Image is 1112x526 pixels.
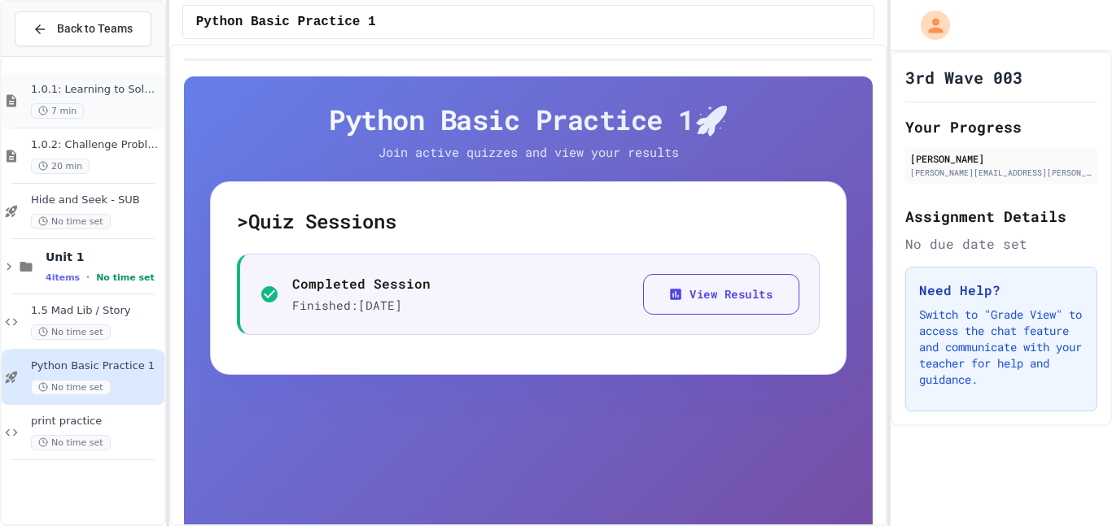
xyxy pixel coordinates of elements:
span: Python Basic Practice 1 [31,359,161,373]
button: Back to Teams [15,11,151,46]
span: 1.0.2: Challenge Problem - The Bridge [31,138,161,152]
span: 7 min [31,103,84,119]
h2: Your Progress [905,115,1097,138]
p: Finished: [DATE] [292,297,431,315]
span: Unit 1 [46,250,161,264]
h3: Need Help? [919,280,1084,300]
span: 4 items [46,272,80,283]
span: No time set [96,272,155,283]
span: Python Basic Practice 1 [196,12,376,32]
span: No time set [31,435,111,450]
div: My Account [904,7,954,44]
span: 20 min [31,159,90,174]
span: No time set [31,214,111,229]
h5: > Quiz Sessions [237,208,821,234]
button: View Results [643,274,799,315]
span: • [86,271,90,284]
h4: Python Basic Practice 1 🚀 [210,102,847,137]
span: Back to Teams [57,20,133,37]
div: [PERSON_NAME] [910,151,1092,166]
p: Join active quizzes and view your results [345,143,711,162]
h1: 3rd Wave 003 [905,66,1022,89]
p: Switch to "Grade View" to access the chat feature and communicate with your teacher for help and ... [919,306,1084,388]
span: 1.5 Mad Lib / Story [31,304,161,318]
span: No time set [31,380,111,395]
span: Hide and Seek - SUB [31,193,161,207]
div: No due date set [905,234,1097,254]
h2: Assignment Details [905,205,1097,228]
span: 1.0.1: Learning to Solve Hard Problems [31,83,161,97]
div: [PERSON_NAME][EMAIL_ADDRESS][PERSON_NAME][DOMAIN_NAME] [910,167,1092,179]
span: No time set [31,324,111,340]
span: print practice [31,415,161,428]
p: Completed Session [292,274,431,293]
